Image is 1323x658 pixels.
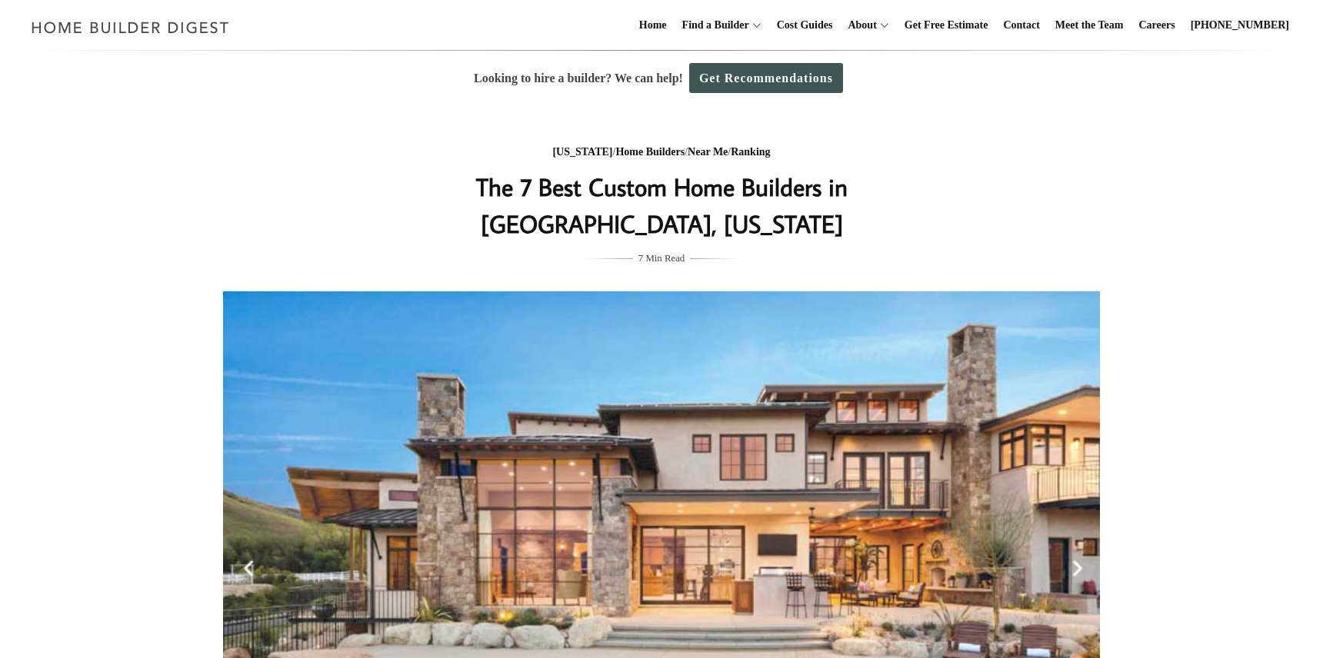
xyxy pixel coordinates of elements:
[633,1,673,50] a: Home
[1049,1,1130,50] a: Meet the Team
[1133,1,1181,50] a: Careers
[638,250,685,267] span: 7 Min Read
[771,1,839,50] a: Cost Guides
[689,63,843,93] a: Get Recommendations
[25,12,236,42] img: Home Builder Digest
[355,168,968,242] h1: The 7 Best Custom Home Builders in [GEOGRAPHIC_DATA], [US_STATE]
[997,1,1045,50] a: Contact
[731,146,770,158] a: Ranking
[898,1,995,50] a: Get Free Estimate
[615,146,685,158] a: Home Builders
[676,1,749,50] a: Find a Builder
[841,1,876,50] a: About
[1185,1,1295,50] a: [PHONE_NUMBER]
[688,146,728,158] a: Near Me
[355,143,968,162] div: / / /
[552,146,612,158] a: [US_STATE]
